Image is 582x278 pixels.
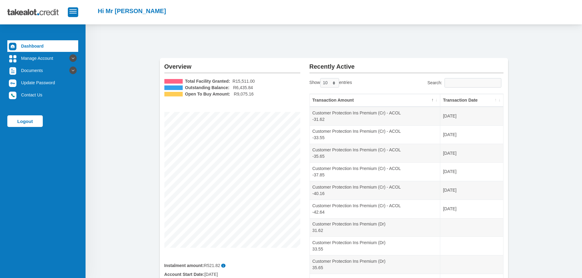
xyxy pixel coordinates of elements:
a: Update Password [7,77,78,88]
th: Transaction Amount: activate to sort column descending [310,94,441,107]
td: Customer Protection Ins Premium (Dr) 33.55 [310,236,441,255]
input: Search: [445,78,501,88]
h2: Overview [164,58,300,70]
span: R6,435.84 [233,85,253,91]
td: [DATE] [440,181,503,200]
h2: Recently Active [309,58,503,70]
b: Outstanding Balance: [185,85,230,91]
div: [DATE] [160,271,305,278]
div: R521.82 [164,262,300,269]
b: Open To Buy Amount: [185,91,230,97]
h2: Hi Mr [PERSON_NAME] [98,7,166,15]
select: Showentries [320,78,339,88]
td: Customer Protection Ins Premium (Cr) - ACOL -33.55 [310,125,441,144]
b: Instalment amount: [164,263,204,268]
td: [DATE] [440,144,503,162]
img: takealot_credit_logo.svg [7,5,68,20]
th: Transaction Date: activate to sort column ascending [440,94,503,107]
b: Account Start Date: [164,272,204,277]
td: Customer Protection Ins Premium (Cr) - ACOL -40.16 [310,181,441,200]
td: Customer Protection Ins Premium (Cr) - ACOL -42.64 [310,200,441,218]
a: Documents [7,65,78,76]
a: Manage Account [7,52,78,64]
td: [DATE] [440,125,503,144]
span: R15,511.00 [232,78,255,85]
b: Total Facility Granted: [185,78,230,85]
a: Logout [7,115,43,127]
td: [DATE] [440,200,503,218]
td: Customer Protection Ins Premium (Dr) 35.65 [310,255,441,274]
td: Customer Protection Ins Premium (Cr) - ACOL -37.85 [310,162,441,181]
a: Contact Us [7,89,78,101]
td: Customer Protection Ins Premium (Cr) - ACOL -35.65 [310,144,441,162]
td: Customer Protection Ins Premium (Dr) 31.62 [310,218,441,237]
a: Dashboard [7,40,78,52]
td: Customer Protection Ins Premium (Cr) - ACOL -31.62 [310,107,441,125]
span: i [221,264,226,268]
label: Show entries [309,78,352,88]
td: [DATE] [440,107,503,125]
td: [DATE] [440,162,503,181]
label: Search: [427,78,503,88]
span: R9,075.16 [234,91,254,97]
